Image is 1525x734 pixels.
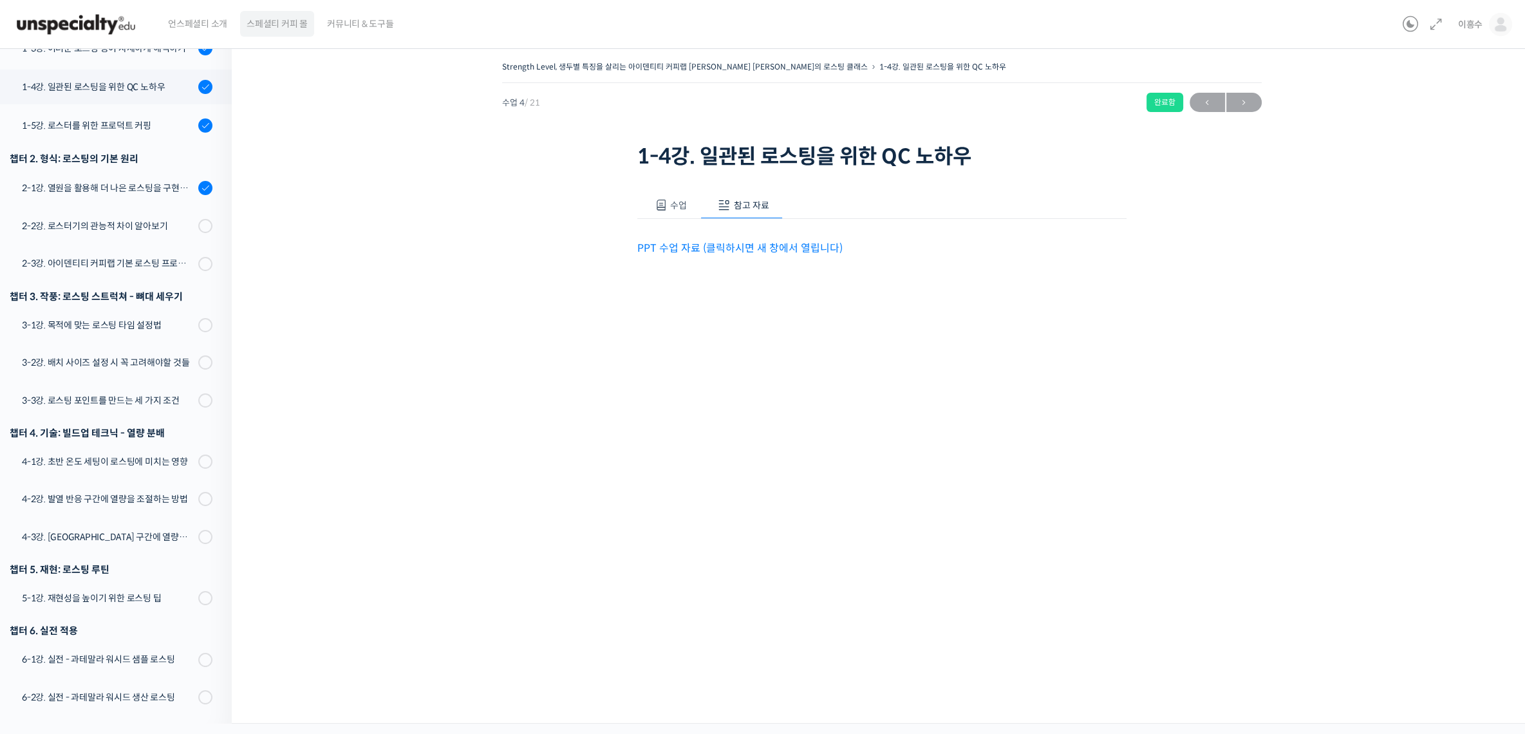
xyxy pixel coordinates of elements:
[879,62,1006,71] a: 1-4강. 일관된 로스팅을 위한 QC 노하우
[10,288,212,305] div: 챕터 3. 작풍: 로스팅 스트럭쳐 - 뼈대 세우기
[670,200,687,211] span: 수업
[22,355,194,370] div: 3-2강. 배치 사이즈 설정 시 꼭 고려해야할 것들
[22,455,194,469] div: 4-1강. 초반 온도 세팅이 로스팅에 미치는 영향
[502,99,540,107] span: 수업 4
[637,144,1127,169] h1: 1-4강. 일관된 로스팅을 위한 QC 노하우
[22,219,194,233] div: 2-2강. 로스터기의 관능적 차이 알아보기
[734,200,769,211] span: 참고 자료
[118,428,133,438] span: 대화
[85,408,166,440] a: 대화
[22,652,194,666] div: 6-1강. 실전 - 과테말라 워시드 샘플 로스팅
[502,62,868,71] a: Strength Level, 생두별 특징을 살리는 아이덴티티 커피랩 [PERSON_NAME] [PERSON_NAME]의 로스팅 클래스
[22,181,194,195] div: 2-1강. 열원을 활용해 더 나은 로스팅을 구현하는 방법
[1190,93,1225,112] a: ←이전
[22,256,194,270] div: 2-3강. 아이덴티티 커피랩 기본 로스팅 프로파일 세팅
[4,408,85,440] a: 홈
[1458,19,1483,30] span: 이흥수
[10,424,212,442] div: 챕터 4. 기술: 빌드업 테크닉 - 열량 분배
[22,492,194,506] div: 4-2강. 발열 반응 구간에 열량을 조절하는 방법
[22,118,194,133] div: 1-5강. 로스터를 위한 프로덕트 커핑
[525,97,540,108] span: / 21
[22,591,194,605] div: 5-1강. 재현성을 높이기 위한 로스팅 팁
[637,241,843,255] a: PPT 수업 자료 (클릭하시면 새 창에서 열립니다)
[22,530,194,544] div: 4-3강. [GEOGRAPHIC_DATA] 구간에 열량을 조절하는 방법
[1190,94,1225,111] span: ←
[22,318,194,332] div: 3-1강. 목적에 맞는 로스팅 타임 설정법
[166,408,247,440] a: 설정
[22,80,194,94] div: 1-4강. 일관된 로스팅을 위한 QC 노하우
[41,428,48,438] span: 홈
[199,428,214,438] span: 설정
[10,150,212,167] div: 챕터 2. 형식: 로스팅의 기본 원리
[1226,94,1262,111] span: →
[1146,93,1183,112] div: 완료함
[22,393,194,408] div: 3-3강. 로스팅 포인트를 만드는 세 가지 조건
[10,622,212,639] div: 챕터 6. 실전 적용
[10,561,212,578] div: 챕터 5. 재현: 로스팅 루틴
[1226,93,1262,112] a: 다음→
[22,690,194,704] div: 6-2강. 실전 - 과테말라 워시드 생산 로스팅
